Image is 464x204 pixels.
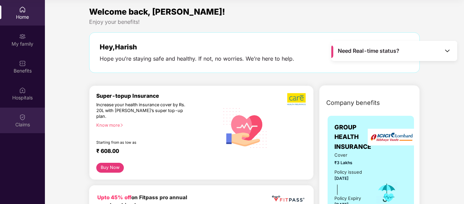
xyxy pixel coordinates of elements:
[19,60,26,67] img: svg+xml;base64,PHN2ZyBpZD0iQmVuZWZpdHMiIHhtbG5zPSJodHRwOi8vd3d3LnczLm9yZy8yMDAwL3N2ZyIgd2lkdGg9Ij...
[19,6,26,13] img: svg+xml;base64,PHN2ZyBpZD0iSG9tZSIgeG1sbnM9Imh0dHA6Ly93d3cudzMub3JnLzIwMDAvc3ZnIiB3aWR0aD0iMjAiIG...
[100,55,294,62] div: Hope you’re staying safe and healthy. If not, no worries. We’re here to help.
[334,176,349,181] span: [DATE]
[19,33,26,40] img: svg+xml;base64,PHN2ZyB3aWR0aD0iMjAiIGhlaWdodD0iMjAiIHZpZXdCb3g9IjAgMCAyMCAyMCIgZmlsbD0ibm9uZSIgeG...
[96,148,212,156] div: ₹ 608.00
[368,129,415,145] img: insurerLogo
[89,7,225,17] span: Welcome back, [PERSON_NAME]!
[19,87,26,94] img: svg+xml;base64,PHN2ZyBpZD0iSG9zcGl0YWxzIiB4bWxucz0iaHR0cDovL3d3dy53My5vcmcvMjAwMC9zdmciIHdpZHRoPS...
[326,98,380,108] span: Company benefits
[96,123,215,127] div: Know more
[100,43,294,51] div: Hey, Harish
[96,102,189,120] div: Increase your health insurance cover by Rs. 20L with [PERSON_NAME]’s super top-up plan.
[89,18,420,26] div: Enjoy your benefits!
[97,194,131,201] b: Upto 45% off
[19,114,26,121] img: svg+xml;base64,PHN2ZyBpZD0iQ2xhaW0iIHhtbG5zPSJodHRwOi8vd3d3LnczLm9yZy8yMDAwL3N2ZyIgd2lkdGg9IjIwIi...
[376,182,398,204] img: icon
[96,93,219,99] div: Super-topup Insurance
[338,47,399,54] span: Need Real-time status?
[120,123,123,127] span: right
[287,93,306,106] img: b5dec4f62d2307b9de63beb79f102df3.png
[96,163,124,173] button: Buy Now
[444,47,451,54] img: Toggle Icon
[96,140,190,145] div: Starting from as low as
[334,159,366,166] span: ₹3 Lakhs
[334,195,361,202] div: Policy Expiry
[334,123,371,152] span: GROUP HEALTH INSURANCE
[219,101,272,154] img: svg+xml;base64,PHN2ZyB4bWxucz0iaHR0cDovL3d3dy53My5vcmcvMjAwMC9zdmciIHhtbG5zOnhsaW5rPSJodHRwOi8vd3...
[334,152,366,159] span: Cover
[334,169,362,176] div: Policy issued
